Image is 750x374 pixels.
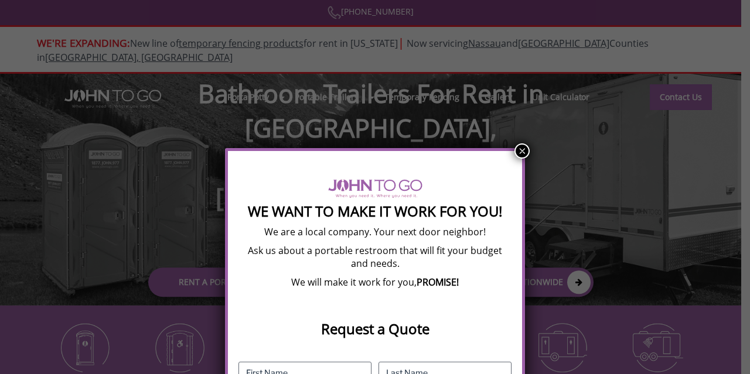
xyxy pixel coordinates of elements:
p: We will make it work for you, [238,276,512,289]
button: Close [514,143,530,159]
p: We are a local company. Your next door neighbor! [238,225,512,238]
strong: We Want To Make It Work For You! [248,201,502,221]
img: logo of viptogo [328,179,422,198]
p: Ask us about a portable restroom that will fit your budget and needs. [238,244,512,270]
strong: Request a Quote [321,319,429,338]
b: PROMISE! [417,276,459,289]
